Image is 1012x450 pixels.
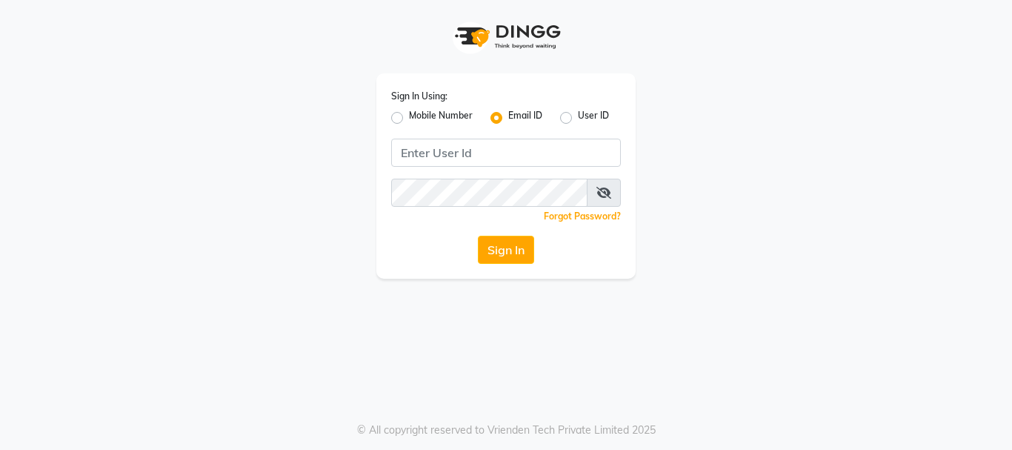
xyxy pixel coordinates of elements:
[544,211,621,222] a: Forgot Password?
[391,139,621,167] input: Username
[508,109,542,127] label: Email ID
[409,109,473,127] label: Mobile Number
[391,90,447,103] label: Sign In Using:
[478,236,534,264] button: Sign In
[447,15,565,59] img: logo1.svg
[391,179,587,207] input: Username
[578,109,609,127] label: User ID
